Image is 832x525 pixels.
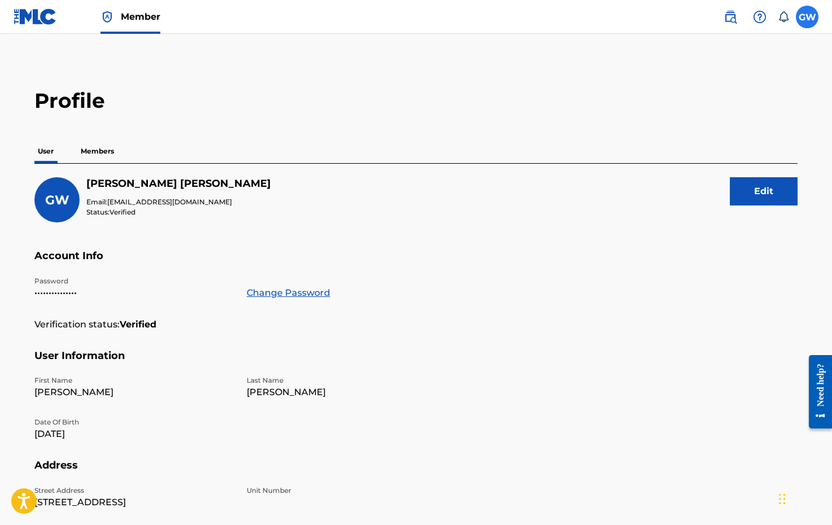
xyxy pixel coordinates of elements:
[778,11,789,23] div: Notifications
[776,471,832,525] iframe: Chat Widget
[800,345,832,439] iframe: Resource Center
[45,193,69,208] span: GW
[14,8,57,25] img: MLC Logo
[796,6,818,28] div: User Menu
[779,482,786,516] div: Drag
[34,318,120,331] p: Verification status:
[247,286,330,300] a: Change Password
[34,250,798,276] h5: Account Info
[247,485,445,496] p: Unit Number
[724,10,737,24] img: search
[86,207,271,217] p: Status:
[121,10,160,23] span: Member
[34,349,798,376] h5: User Information
[34,139,57,163] p: User
[34,386,233,399] p: [PERSON_NAME]
[34,88,798,113] h2: Profile
[753,10,767,24] img: help
[86,177,271,190] h5: GILMORE WALTERS
[120,318,156,331] strong: Verified
[34,485,233,496] p: Street Address
[748,6,771,28] div: Help
[730,177,798,205] button: Edit
[34,286,233,300] p: •••••••••••••••
[719,6,742,28] a: Public Search
[34,459,798,485] h5: Address
[247,386,445,399] p: [PERSON_NAME]
[110,208,135,216] span: Verified
[107,198,232,206] span: [EMAIL_ADDRESS][DOMAIN_NAME]
[34,276,233,286] p: Password
[100,10,114,24] img: Top Rightsholder
[34,427,233,441] p: [DATE]
[77,139,117,163] p: Members
[34,496,233,509] p: [STREET_ADDRESS]
[34,417,233,427] p: Date Of Birth
[34,375,233,386] p: First Name
[86,197,271,207] p: Email:
[247,375,445,386] p: Last Name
